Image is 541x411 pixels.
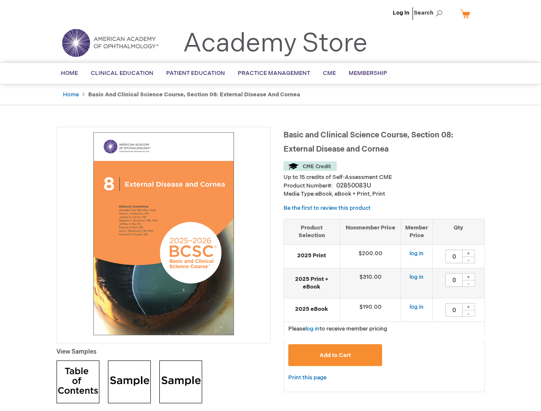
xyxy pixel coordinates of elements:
strong: Product Number [284,182,333,189]
img: Click to view [108,360,151,403]
a: Log In [393,9,409,16]
div: - [462,310,475,317]
th: Qty [433,219,484,244]
div: 02850083U [336,182,371,190]
span: Membership [349,70,387,77]
a: log in [409,304,424,310]
img: CME Credit [284,161,337,171]
input: Qty [445,273,463,287]
td: $200.00 [340,244,401,268]
th: Product Selection [284,219,340,244]
span: Patient Education [166,70,225,77]
div: + [462,250,475,257]
td: $310.00 [340,268,401,298]
span: Practice Management [238,70,310,77]
th: Nonmember Price [340,219,401,244]
td: $190.00 [340,298,401,322]
strong: 2025 eBook [288,305,335,313]
span: Home [61,70,78,77]
div: + [462,303,475,310]
img: Click to view [159,360,202,403]
span: Search [414,4,446,21]
a: Academy Store [183,28,368,59]
p: View Samples [57,348,271,356]
input: Qty [445,303,463,317]
div: - [462,280,475,287]
div: + [462,273,475,280]
span: Please to receive member pricing [288,325,387,332]
button: Add to Cart [288,344,383,366]
span: CME [323,70,336,77]
input: Qty [445,250,463,263]
div: - [462,256,475,263]
strong: 2025 Print [288,252,335,260]
span: Add to Cart [320,352,351,359]
strong: Basic and Clinical Science Course, Section 08: External Disease and Cornea [88,91,300,98]
a: log in [305,325,320,332]
img: Click to view [57,360,99,403]
p: eBook, eBook + Print, Print [284,190,485,198]
a: Home [63,91,79,98]
th: Member Price [401,219,433,244]
a: Be the first to review this product [284,205,371,211]
span: Clinical Education [91,70,153,77]
strong: Media Type: [284,191,315,197]
a: log in [409,250,424,257]
li: Up to 15 credits of Self-Assessment CME [284,173,485,182]
a: Print this page [288,372,326,383]
img: Basic and Clinical Science Course, Section 08: External Disease and Cornea [61,131,266,336]
a: log in [409,274,424,280]
strong: 2025 Print + eBook [288,275,335,291]
span: Basic and Clinical Science Course, Section 08: External Disease and Cornea [284,131,453,154]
